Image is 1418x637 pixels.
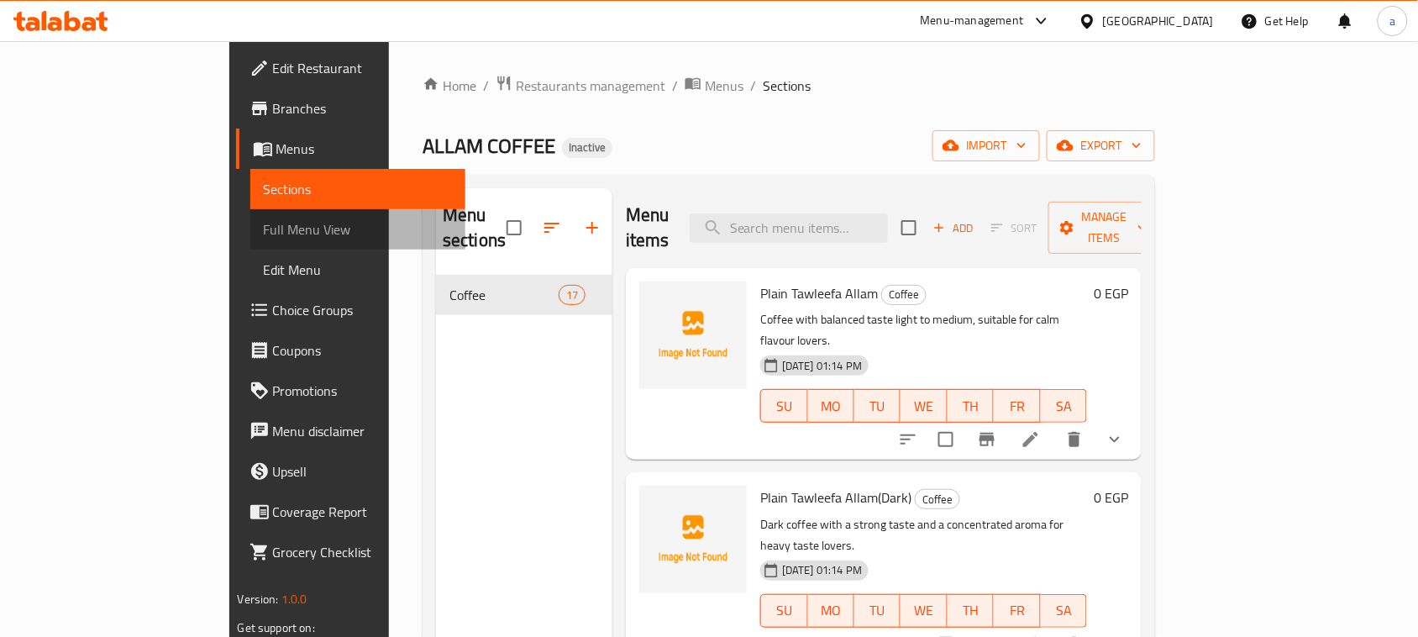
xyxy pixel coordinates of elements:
div: items [559,285,586,305]
button: Add [927,215,980,241]
button: TU [854,594,901,628]
span: FR [1000,598,1033,623]
li: / [672,76,678,96]
a: Edit Restaurant [236,48,466,88]
span: Plain Tawleefa Allam [760,281,878,306]
span: Coffee [916,490,959,509]
span: Restaurants management [516,76,665,96]
a: Menu disclaimer [236,411,466,451]
span: TU [861,598,894,623]
span: Full Menu View [264,219,453,240]
span: Select section [891,210,927,245]
div: Coffee17 [436,275,612,315]
span: Coupons [273,340,453,361]
button: show more [1095,419,1135,460]
div: Coffee [915,489,960,509]
button: Branch-specific-item [967,419,1007,460]
span: TH [954,598,987,623]
button: TU [854,389,901,423]
button: FR [994,594,1040,628]
a: Grocery Checklist [236,532,466,572]
span: SA [1048,598,1080,623]
div: Inactive [562,138,612,158]
a: Coverage Report [236,492,466,532]
span: Inactive [562,140,612,155]
div: Coffee [881,285,927,305]
button: delete [1054,419,1095,460]
li: / [750,76,756,96]
span: MO [815,394,848,419]
span: Version: [238,588,279,610]
a: Full Menu View [250,209,466,250]
span: Coverage Report [273,502,453,522]
span: Promotions [273,381,453,401]
span: export [1060,135,1142,156]
span: 17 [559,287,585,303]
a: Upsell [236,451,466,492]
h2: Menu sections [443,203,507,253]
button: TH [948,389,994,423]
a: Edit Menu [250,250,466,290]
button: MO [808,594,854,628]
h6: 0 EGP [1094,282,1128,305]
button: SA [1041,389,1087,423]
p: Dark coffee with a strong taste and a concentrated aroma for heavy taste lovers. [760,514,1087,556]
span: Choice Groups [273,300,453,320]
img: Plain Tawleefa Allam [639,282,747,389]
a: Promotions [236,371,466,411]
a: Menus [685,75,743,97]
span: Plain Tawleefa Allam(Dark) [760,485,911,510]
button: WE [901,389,947,423]
span: Edit Menu [264,260,453,280]
span: WE [907,598,940,623]
span: [DATE] 01:14 PM [775,562,869,578]
button: FR [994,389,1040,423]
span: Sections [264,179,453,199]
div: [GEOGRAPHIC_DATA] [1103,12,1214,30]
span: Sections [763,76,811,96]
span: Menus [276,139,453,159]
a: Choice Groups [236,290,466,330]
img: Plain Tawleefa Allam(Dark) [639,486,747,593]
span: SU [768,598,801,623]
li: / [483,76,489,96]
span: 1.0.0 [281,588,307,610]
a: Coupons [236,330,466,371]
a: Restaurants management [496,75,665,97]
a: Branches [236,88,466,129]
input: search [690,213,888,243]
span: Menu disclaimer [273,421,453,441]
span: Select section first [980,215,1048,241]
nav: breadcrumb [423,75,1155,97]
span: Grocery Checklist [273,542,453,562]
a: Edit menu item [1021,429,1041,450]
span: Manage items [1062,207,1148,249]
span: a [1389,12,1395,30]
span: [DATE] 01:14 PM [775,358,869,374]
h2: Menu items [626,203,670,253]
a: Menus [236,129,466,169]
button: WE [901,594,947,628]
span: ALLAM COFFEE [423,127,555,165]
span: Add [931,218,976,238]
button: TH [948,594,994,628]
button: SA [1041,594,1087,628]
span: Coffee [882,285,926,304]
span: TH [954,394,987,419]
button: SU [760,594,807,628]
p: Coffee with balanced taste light to medium, suitable for calm flavour lovers. [760,309,1087,351]
button: MO [808,389,854,423]
span: SU [768,394,801,419]
span: Select to update [928,422,964,457]
button: SU [760,389,807,423]
span: Add item [927,215,980,241]
span: Edit Restaurant [273,58,453,78]
svg: Show Choices [1105,429,1125,450]
span: MO [815,598,848,623]
span: Upsell [273,461,453,482]
span: WE [907,394,940,419]
span: Branches [273,98,453,118]
span: Menus [705,76,743,96]
span: Coffee [449,285,559,305]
